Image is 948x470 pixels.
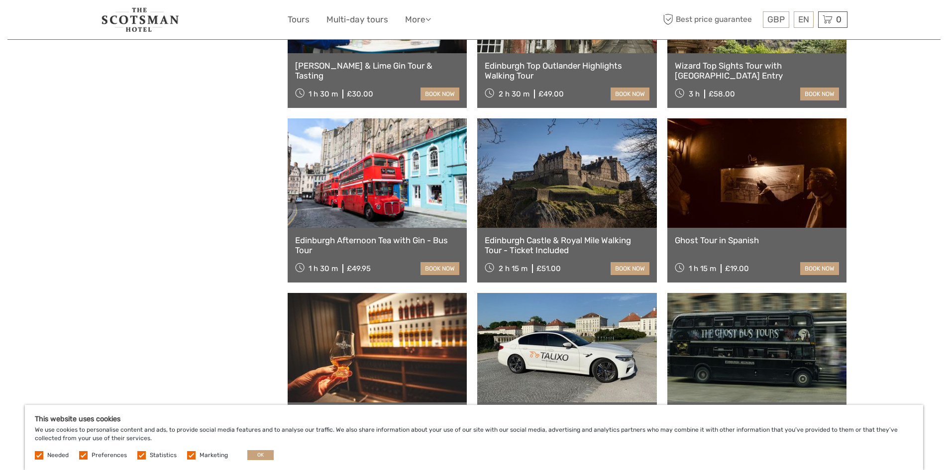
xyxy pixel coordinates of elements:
div: £49.95 [347,264,371,273]
span: 1 h 15 m [689,264,716,273]
label: Preferences [92,451,127,460]
a: [PERSON_NAME] & Lime Gin Tour & Tasting [295,61,460,81]
a: Tours [288,12,310,27]
label: Needed [47,451,69,460]
a: Edinburgh Afternoon Tea with Gin - Bus Tour [295,235,460,256]
span: 2 h 30 m [499,90,529,98]
a: book now [800,88,839,100]
div: EN [794,11,814,28]
label: Marketing [200,451,228,460]
h5: This website uses cookies [35,415,913,423]
a: book now [611,262,649,275]
div: £49.00 [538,90,564,98]
div: £30.00 [347,90,373,98]
img: 681-f48ba2bd-dfbf-4b64-890c-b5e5c75d9d66_logo_small.jpg [101,7,180,32]
a: book now [421,262,459,275]
a: Edinburgh Top Outlander Highlights Walking Tour [485,61,649,81]
div: £58.00 [709,90,735,98]
a: book now [800,262,839,275]
a: Ghost Tour in Spanish [675,235,840,245]
label: Statistics [150,451,177,460]
button: Open LiveChat chat widget [114,15,126,27]
a: book now [611,88,649,100]
div: £19.00 [725,264,749,273]
span: Best price guarantee [661,11,760,28]
span: 0 [835,14,843,24]
button: OK [247,450,274,460]
a: More [405,12,431,27]
a: book now [421,88,459,100]
div: We use cookies to personalise content and ads, to provide social media features and to analyse ou... [25,405,923,470]
span: GBP [767,14,785,24]
span: 1 h 30 m [309,264,338,273]
span: 2 h 15 m [499,264,527,273]
p: We're away right now. Please check back later! [14,17,112,25]
a: Multi-day tours [326,12,388,27]
span: 3 h [689,90,700,98]
span: 1 h 30 m [309,90,338,98]
a: Edinburgh Castle & Royal Mile Walking Tour - Ticket Included [485,235,649,256]
a: Wizard Top Sights Tour with [GEOGRAPHIC_DATA] Entry [675,61,840,81]
div: £51.00 [536,264,561,273]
